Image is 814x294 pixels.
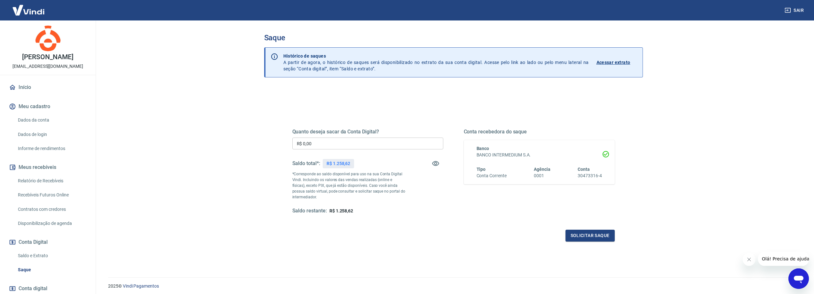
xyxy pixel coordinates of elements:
a: Dados da conta [15,114,88,127]
a: Relatório de Recebíveis [15,174,88,187]
a: Dados de login [15,128,88,141]
span: Tipo [477,167,486,172]
a: Vindi Pagamentos [123,283,159,289]
h6: Conta Corrente [477,172,507,179]
p: 2025 © [108,283,799,290]
h5: Saldo restante: [292,208,327,214]
span: Agência [534,167,550,172]
a: Contratos com credores [15,203,88,216]
img: 58b5854c-8c57-495e-9e8e-ff13dd1c1863.jpeg [35,26,61,51]
button: Meus recebíveis [8,160,88,174]
img: Vindi [8,0,49,20]
span: Banco [477,146,489,151]
a: Recebíveis Futuros Online [15,188,88,202]
p: Histórico de saques [283,53,589,59]
h6: BANCO INTERMEDIUM S.A. [477,152,602,158]
p: A partir de agora, o histórico de saques será disponibilizado no extrato da sua conta digital. Ac... [283,53,589,72]
a: Saldo e Extrato [15,249,88,262]
h6: 30473316-4 [578,172,602,179]
button: Meu cadastro [8,99,88,114]
h6: 0001 [534,172,550,179]
iframe: Fechar mensagem [743,253,755,266]
span: Conta digital [19,284,47,293]
p: [PERSON_NAME] [22,54,73,60]
span: Conta [578,167,590,172]
p: R$ 1.258,62 [327,160,350,167]
iframe: Mensagem da empresa [758,252,809,266]
a: Saque [15,263,88,276]
iframe: Botão para abrir a janela de mensagens [788,268,809,289]
h5: Saldo total*: [292,160,320,167]
h5: Conta recebedora do saque [464,129,615,135]
p: [EMAIL_ADDRESS][DOMAIN_NAME] [12,63,83,70]
button: Sair [783,4,806,16]
p: Acessar extrato [597,59,630,66]
span: R$ 1.258,62 [329,208,353,213]
a: Acessar extrato [597,53,637,72]
h3: Saque [264,33,643,42]
button: Conta Digital [8,235,88,249]
p: *Corresponde ao saldo disponível para uso na sua Conta Digital Vindi. Incluindo os valores das ve... [292,171,406,200]
a: Disponibilização de agenda [15,217,88,230]
a: Início [8,80,88,94]
span: Olá! Precisa de ajuda? [4,4,54,10]
a: Informe de rendimentos [15,142,88,155]
h5: Quanto deseja sacar da Conta Digital? [292,129,443,135]
button: Solicitar saque [565,230,615,242]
